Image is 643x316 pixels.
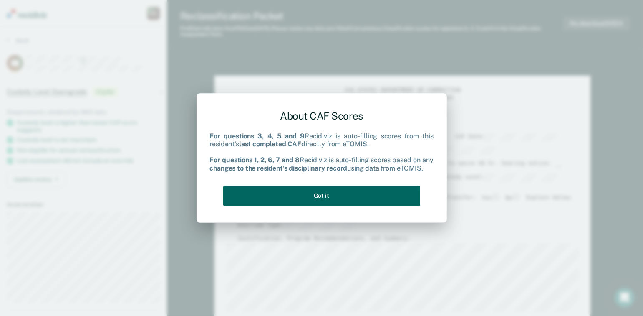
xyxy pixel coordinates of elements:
[210,164,348,172] b: changes to the resident's disciplinary record
[210,156,300,164] b: For questions 1, 2, 6, 7 and 8
[210,132,434,172] div: Recidiviz is auto-filling scores from this resident's directly from eTOMIS. Recidiviz is auto-fil...
[210,103,434,129] div: About CAF Scores
[223,186,420,206] button: Got it
[210,132,305,140] b: For questions 3, 4, 5 and 9
[239,140,301,148] b: last completed CAF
